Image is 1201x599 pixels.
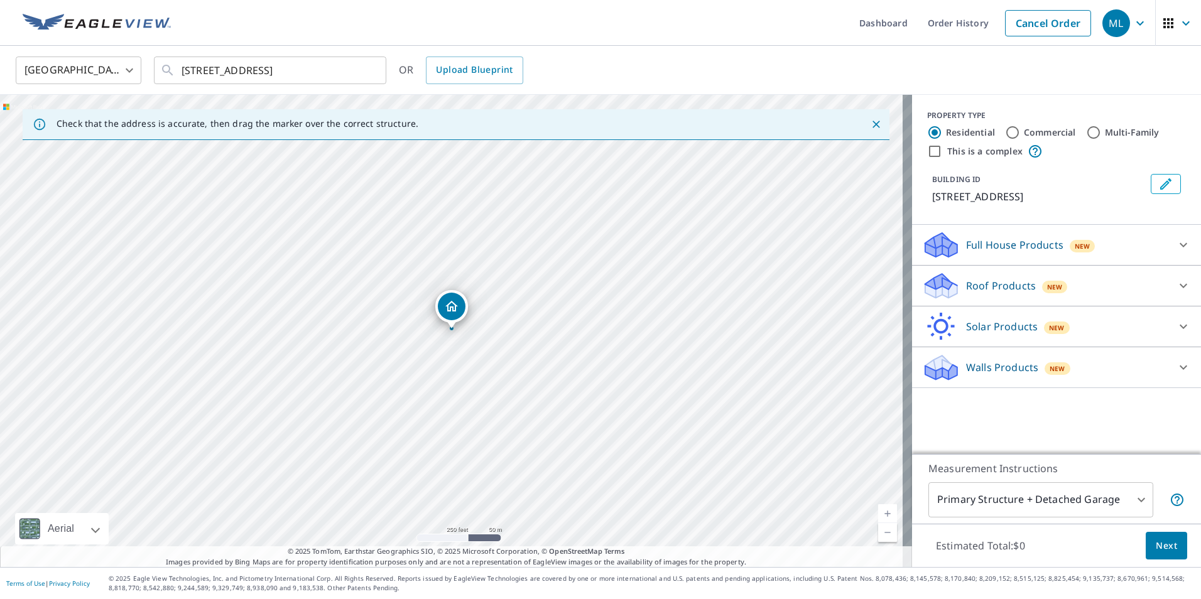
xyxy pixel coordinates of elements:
[182,53,361,88] input: Search by address or latitude-longitude
[57,118,418,129] p: Check that the address is accurate, then drag the marker over the correct structure.
[1156,538,1177,554] span: Next
[966,278,1036,293] p: Roof Products
[435,290,468,329] div: Dropped pin, building 1, Residential property, 3903 Rosedale Ave Richmond, VA 23227
[1049,323,1065,333] span: New
[1102,9,1130,37] div: ML
[1075,241,1090,251] span: New
[922,352,1191,382] div: Walls ProductsNew
[1146,532,1187,560] button: Next
[549,546,602,556] a: OpenStreetMap
[966,237,1063,252] p: Full House Products
[947,145,1023,158] label: This is a complex
[16,53,141,88] div: [GEOGRAPHIC_DATA]
[44,513,78,544] div: Aerial
[399,57,523,84] div: OR
[878,523,897,542] a: Current Level 17, Zoom Out
[1105,126,1160,139] label: Multi-Family
[436,62,513,78] span: Upload Blueprint
[927,110,1186,121] div: PROPERTY TYPE
[926,532,1035,559] p: Estimated Total: $0
[49,579,90,588] a: Privacy Policy
[932,189,1146,204] p: [STREET_ADDRESS]
[1047,282,1063,292] span: New
[6,579,45,588] a: Terms of Use
[604,546,625,556] a: Terms
[966,319,1038,334] p: Solar Products
[932,174,981,185] p: BUILDING ID
[1050,364,1065,374] span: New
[23,14,171,33] img: EV Logo
[426,57,523,84] a: Upload Blueprint
[922,230,1191,260] div: Full House ProductsNew
[928,461,1185,476] p: Measurement Instructions
[946,126,995,139] label: Residential
[109,574,1195,593] p: © 2025 Eagle View Technologies, Inc. and Pictometry International Corp. All Rights Reserved. Repo...
[928,482,1153,517] div: Primary Structure + Detached Garage
[1005,10,1091,36] a: Cancel Order
[1170,492,1185,507] span: Your report will include the primary structure and a detached garage if one exists.
[868,116,884,132] button: Close
[922,271,1191,301] div: Roof ProductsNew
[922,311,1191,342] div: Solar ProductsNew
[1024,126,1076,139] label: Commercial
[878,504,897,523] a: Current Level 17, Zoom In
[966,360,1038,375] p: Walls Products
[288,546,625,557] span: © 2025 TomTom, Earthstar Geographics SIO, © 2025 Microsoft Corporation, ©
[15,513,109,544] div: Aerial
[1151,174,1181,194] button: Edit building 1
[6,580,90,587] p: |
